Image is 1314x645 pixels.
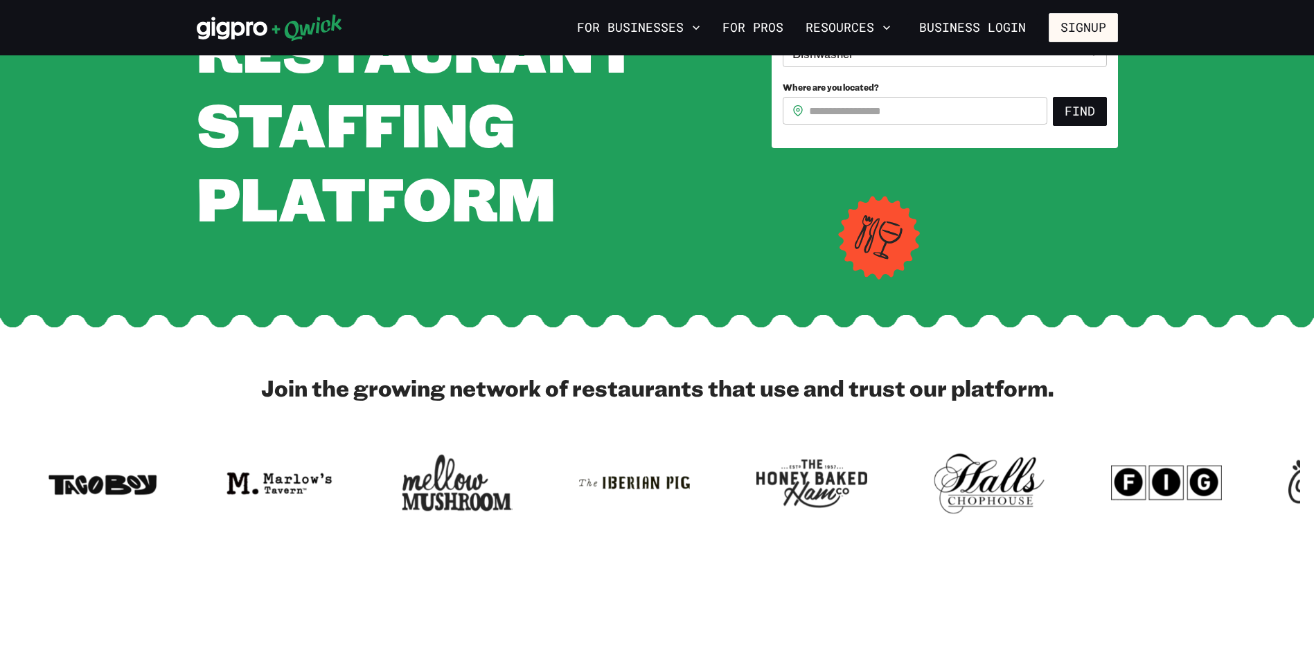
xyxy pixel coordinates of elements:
[47,446,158,520] img: Logo for Taco Boy
[224,446,335,520] img: Logo for Marlow's Tavern
[907,13,1038,42] a: Business Login
[402,446,513,520] img: Logo for Mellow Mushroom
[934,446,1045,520] img: Logo for Halls
[1049,13,1118,42] button: Signup
[571,16,706,39] button: For Businesses
[756,446,867,520] img: Logo for Honeybaked Ham
[579,446,690,520] img: Logo for Iberian Pig
[1111,446,1222,520] img: Logo for FIG
[783,82,879,93] span: Where are you located?
[800,16,896,39] button: Resources
[1053,97,1107,126] button: Find
[717,16,789,39] a: For Pros
[197,374,1118,401] h2: Join the growing network of restaurants that use and trust our platform.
